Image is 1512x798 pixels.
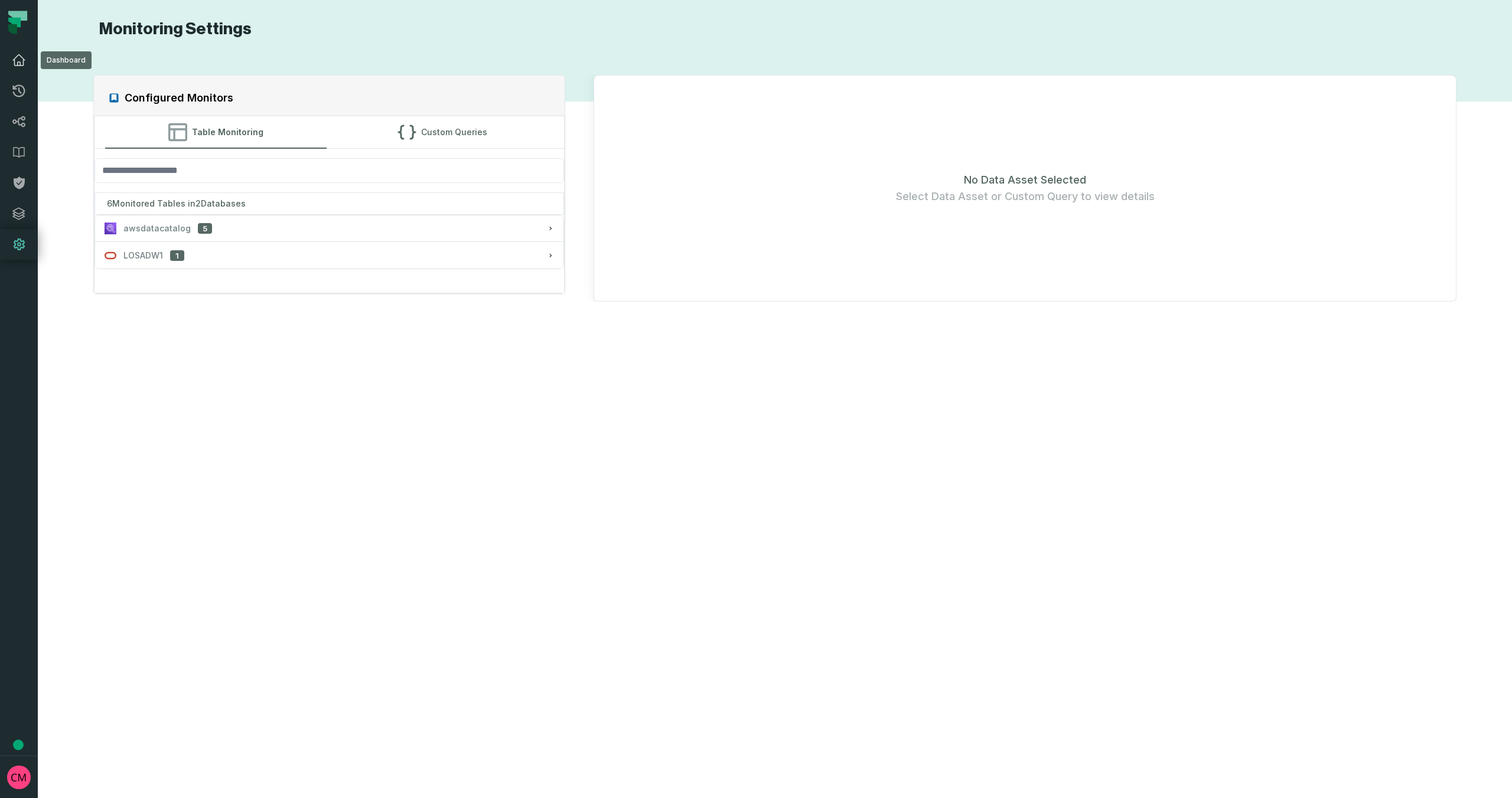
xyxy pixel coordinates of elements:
[198,223,212,234] span: 5
[123,250,163,261] span: LOSADW1
[94,192,565,215] div: 6 Monitored Tables in 2 Databases
[170,250,184,261] span: 1
[123,223,191,234] span: awsdatacatalog
[13,740,24,750] div: Tooltip anchor
[95,215,564,241] button: awsdatacatalog5
[93,19,252,40] h1: Monitoring Settings
[95,243,564,269] button: LOSADW11
[7,766,31,789] img: avatar of Collin Marsden
[896,188,1155,205] span: Select Data Asset or Custom Query to view details
[105,116,327,148] button: Table Monitoring
[964,172,1086,188] span: No Data Asset Selected
[331,116,553,148] button: Custom Queries
[125,90,233,106] h2: Configured Monitors
[41,51,92,69] div: Dashboard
